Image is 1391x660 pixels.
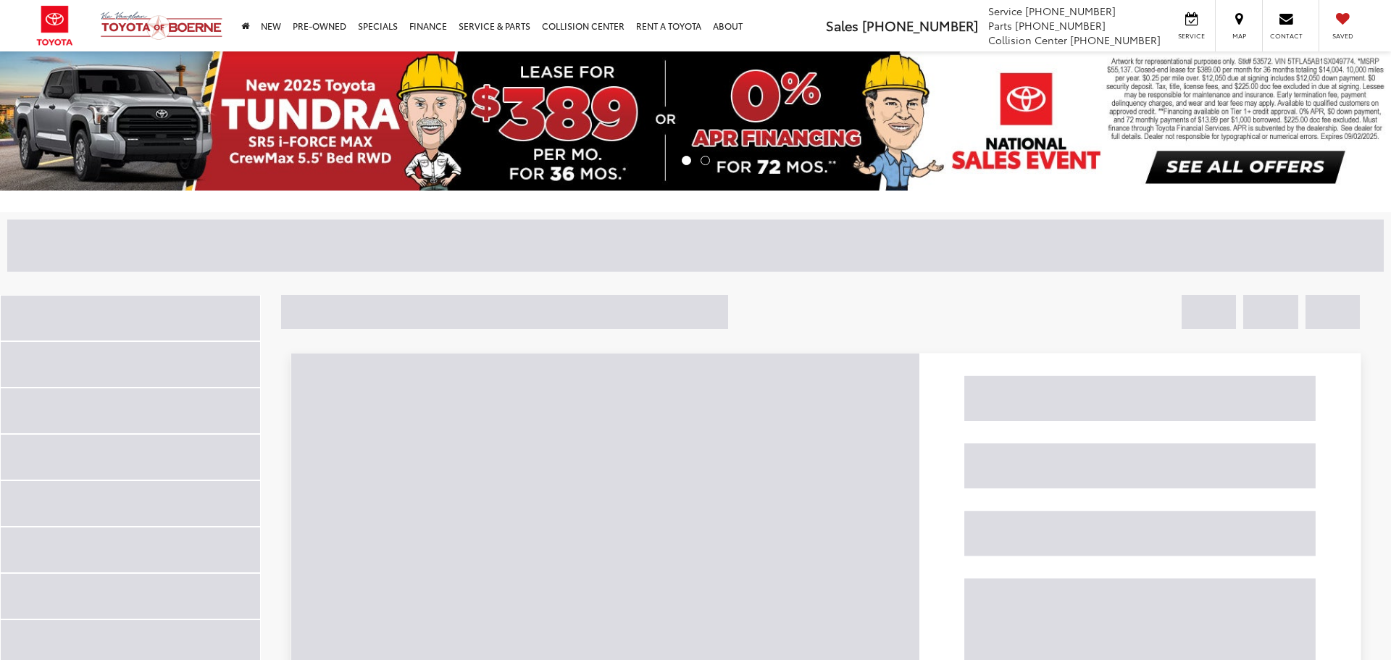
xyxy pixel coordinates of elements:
img: Vic Vaughan Toyota of Boerne [100,11,223,41]
span: [PHONE_NUMBER] [1025,4,1116,18]
span: Parts [988,18,1012,33]
span: Sales [826,16,859,35]
span: Service [1175,31,1208,41]
span: [PHONE_NUMBER] [862,16,978,35]
span: [PHONE_NUMBER] [1070,33,1161,47]
span: Saved [1327,31,1358,41]
span: [PHONE_NUMBER] [1015,18,1106,33]
span: Contact [1270,31,1303,41]
span: Map [1223,31,1255,41]
span: Collision Center [988,33,1067,47]
span: Service [988,4,1022,18]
